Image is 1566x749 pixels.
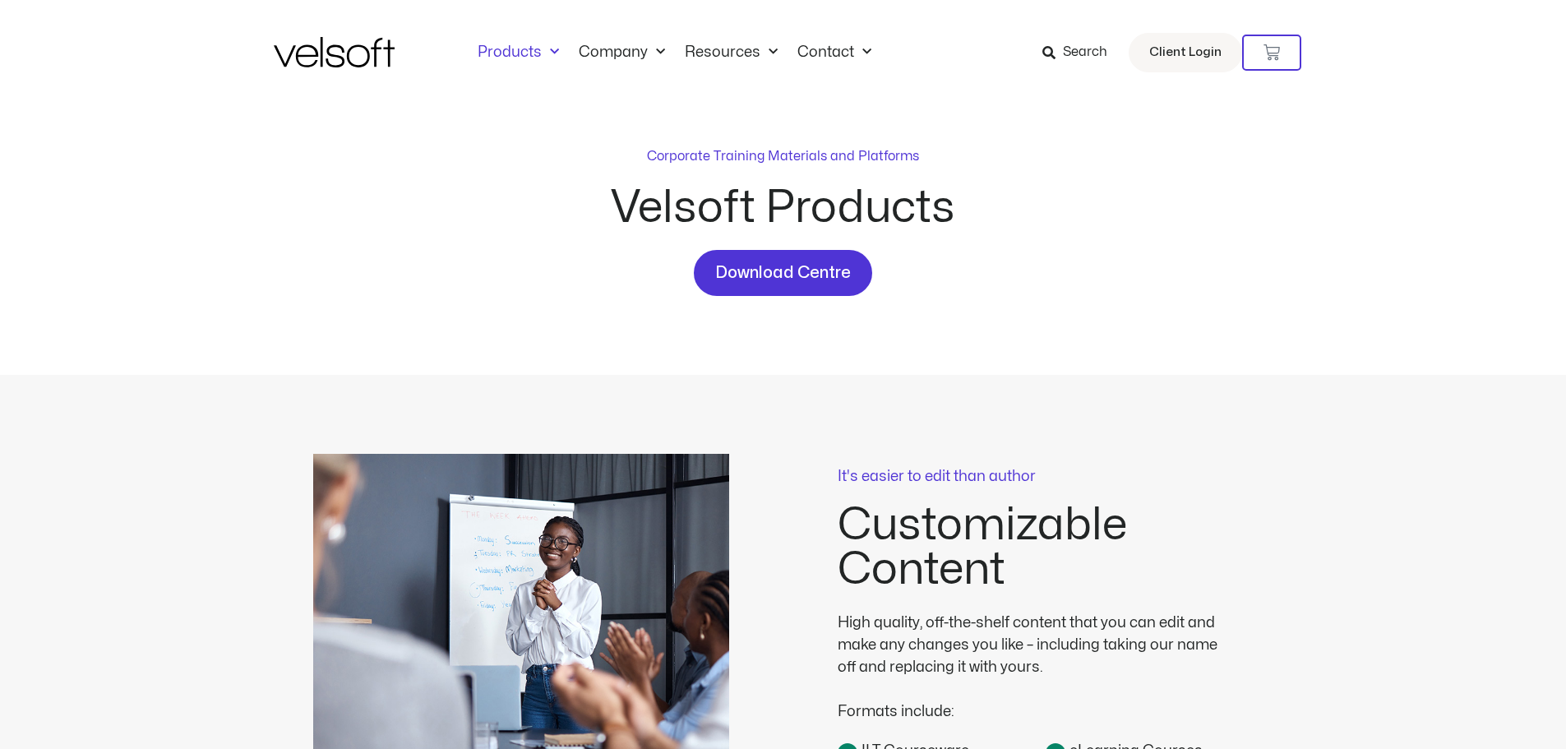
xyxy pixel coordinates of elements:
span: Search [1063,42,1107,63]
span: Download Centre [715,260,851,286]
p: It's easier to edit than author [838,469,1254,484]
img: Velsoft Training Materials [274,37,395,67]
a: Client Login [1129,33,1242,72]
div: High quality, off-the-shelf content that you can edit and make any changes you like – including t... [838,612,1232,678]
span: Client Login [1149,42,1222,63]
a: CompanyMenu Toggle [569,44,675,62]
h2: Customizable Content [838,503,1254,592]
a: ResourcesMenu Toggle [675,44,788,62]
p: Corporate Training Materials and Platforms [647,146,919,166]
a: Download Centre [694,250,872,296]
a: ContactMenu Toggle [788,44,881,62]
a: ProductsMenu Toggle [468,44,569,62]
nav: Menu [468,44,881,62]
a: Search [1042,39,1119,67]
h2: Velsoft Products [487,186,1079,230]
div: Formats include: [838,678,1232,723]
